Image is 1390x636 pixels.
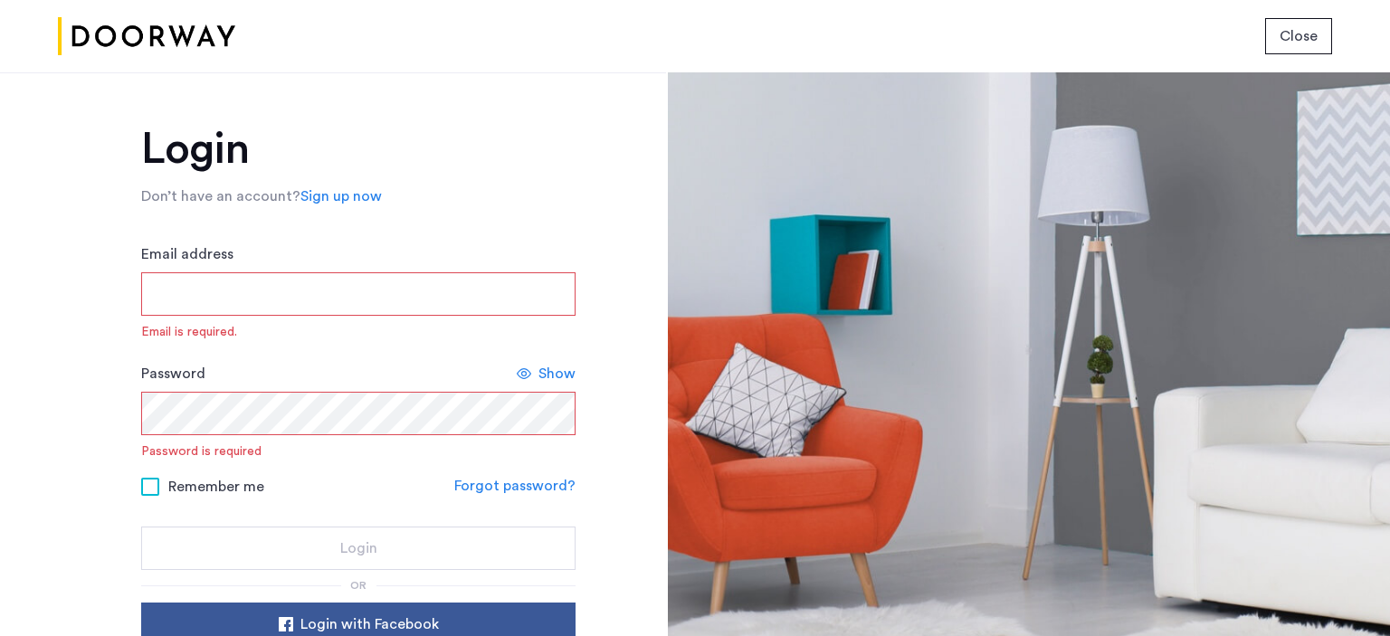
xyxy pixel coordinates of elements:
img: logo [58,3,235,71]
a: Forgot password? [454,475,576,497]
span: Login with Facebook [300,613,439,635]
span: Email is required. [141,323,576,341]
label: Password [141,363,205,384]
span: or [350,580,367,591]
a: Sign up now [300,185,382,207]
button: button [1265,18,1332,54]
span: Show [538,363,576,384]
span: Close [1280,25,1318,47]
button: button [141,527,576,570]
span: Login [340,537,377,559]
h1: Login [141,128,576,171]
span: Remember me [168,476,264,498]
label: Email address [141,243,233,265]
div: Password is required [141,442,262,460]
span: Don’t have an account? [141,189,300,204]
